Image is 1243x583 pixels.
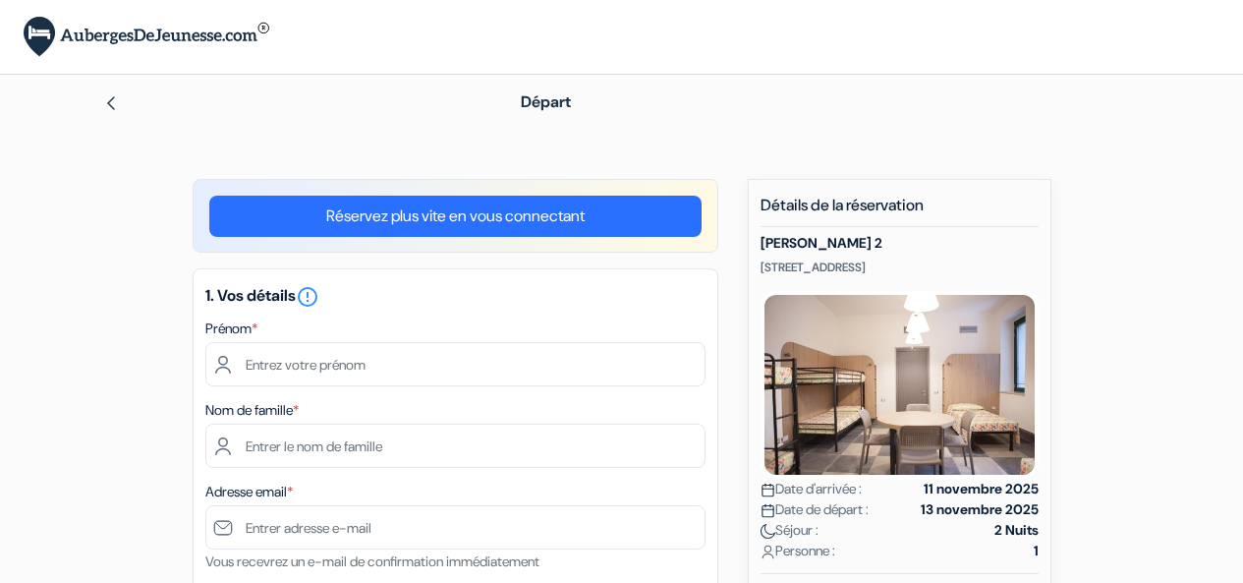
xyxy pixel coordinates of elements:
[103,95,119,111] img: left_arrow.svg
[761,479,862,499] span: Date d'arrivée :
[761,483,775,497] img: calendar.svg
[761,545,775,559] img: user_icon.svg
[205,285,706,309] h5: 1. Vos détails
[205,553,539,570] small: Vous recevrez un e-mail de confirmation immédiatement
[296,285,319,306] a: error_outline
[205,400,299,421] label: Nom de famille
[761,260,1039,275] p: [STREET_ADDRESS]
[1034,541,1039,561] strong: 1
[761,196,1039,227] h5: Détails de la réservation
[205,342,706,386] input: Entrez votre prénom
[24,17,269,57] img: AubergesDeJeunesse.com
[924,479,1039,499] strong: 11 novembre 2025
[761,499,869,520] span: Date de départ :
[521,91,571,112] span: Départ
[205,482,293,502] label: Adresse email
[994,520,1039,541] strong: 2 Nuits
[761,235,1039,252] h5: [PERSON_NAME] 2
[209,196,702,237] a: Réservez plus vite en vous connectant
[296,285,319,309] i: error_outline
[761,503,775,518] img: calendar.svg
[761,524,775,539] img: moon.svg
[761,520,819,541] span: Séjour :
[205,319,257,339] label: Prénom
[205,424,706,468] input: Entrer le nom de famille
[205,505,706,550] input: Entrer adresse e-mail
[761,541,835,561] span: Personne :
[921,499,1039,520] strong: 13 novembre 2025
